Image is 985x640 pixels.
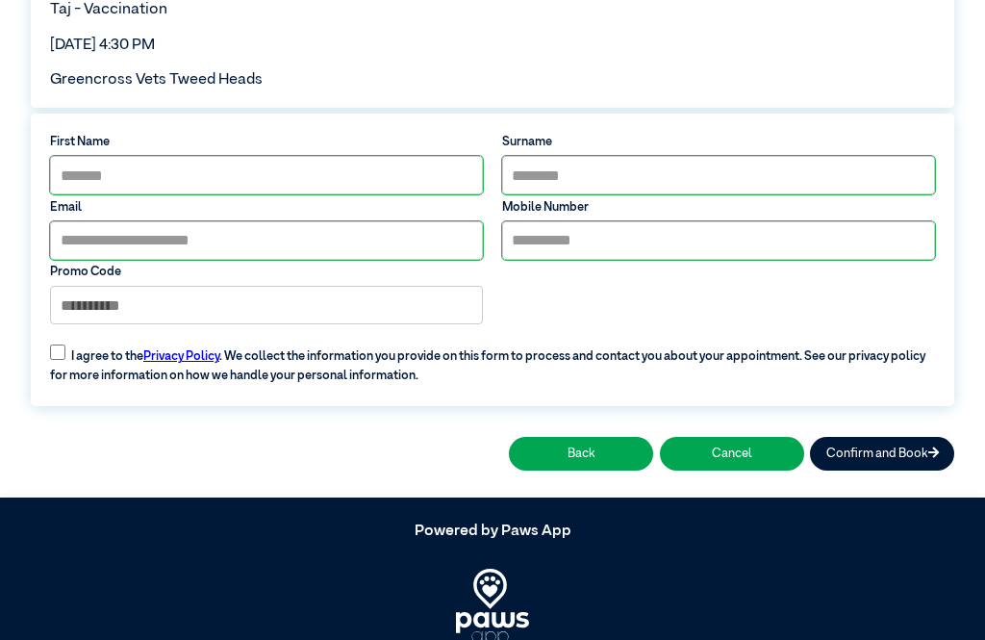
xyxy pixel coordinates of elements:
label: Promo Code [50,263,483,281]
a: Privacy Policy [143,350,219,363]
button: Confirm and Book [810,437,954,471]
label: I agree to the . We collect the information you provide on this form to process and contact you a... [40,333,944,385]
button: Back [509,437,653,471]
span: [DATE] 4:30 PM [50,38,155,53]
span: Greencross Vets Tweed Heads [50,72,263,88]
span: Taj - Vaccination [50,2,167,17]
label: First Name [50,133,483,151]
button: Cancel [660,437,804,471]
h5: Powered by Paws App [31,523,954,541]
label: Surname [502,133,935,151]
label: Email [50,198,483,217]
input: I agree to thePrivacy Policy. We collect the information you provide on this form to process and ... [50,345,65,360]
label: Mobile Number [502,198,935,217]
